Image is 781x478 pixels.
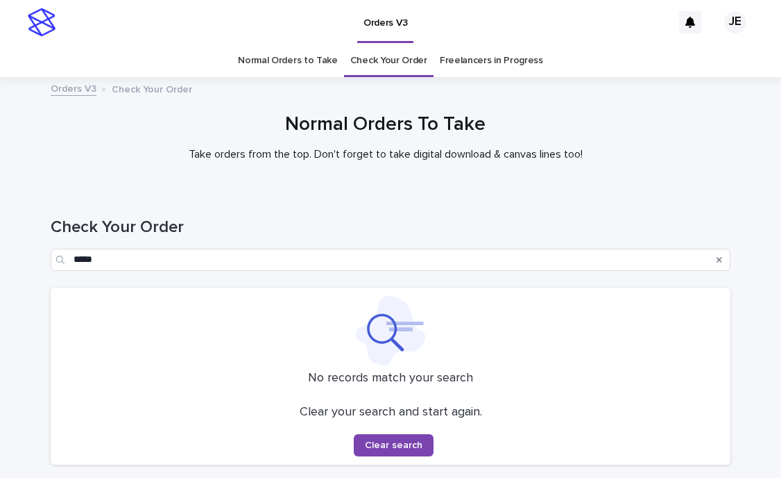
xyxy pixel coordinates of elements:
[51,80,96,96] a: Orders V3
[28,8,55,36] img: stacker-logo-s-only.png
[238,44,338,77] a: Normal Orders to Take
[300,405,482,420] p: Clear your search and start again.
[59,371,722,386] p: No records match your search
[365,440,422,450] span: Clear search
[51,249,730,271] input: Search
[354,434,434,456] button: Clear search
[350,44,427,77] a: Check Your Order
[108,148,663,161] p: Take orders from the top. Don't forget to take digital download & canvas lines too!
[46,113,726,137] h1: Normal Orders To Take
[51,217,730,238] h1: Check Your Order
[112,81,192,96] p: Check Your Order
[724,11,746,33] div: JE
[440,44,543,77] a: Freelancers in Progress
